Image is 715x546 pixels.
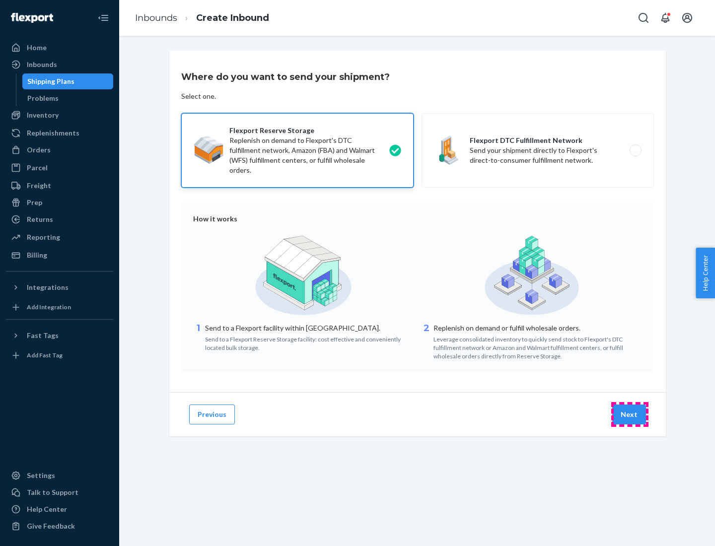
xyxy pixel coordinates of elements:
div: Home [27,43,47,53]
p: Replenish on demand or fulfill wholesale orders. [433,323,642,333]
div: Freight [27,181,51,191]
a: Help Center [6,501,113,517]
div: Inventory [27,110,59,120]
h3: Where do you want to send your shipment? [181,70,390,83]
button: Close Navigation [93,8,113,28]
div: Settings [27,471,55,480]
ol: breadcrumbs [127,3,277,33]
a: Billing [6,247,113,263]
a: Reporting [6,229,113,245]
button: Integrations [6,279,113,295]
div: Add Fast Tag [27,351,63,359]
div: 2 [422,322,431,360]
a: Add Integration [6,299,113,315]
button: Open Search Box [634,8,653,28]
button: Fast Tags [6,328,113,343]
button: Previous [189,405,235,424]
a: Talk to Support [6,484,113,500]
a: Orders [6,142,113,158]
div: Reporting [27,232,60,242]
a: Inventory [6,107,113,123]
a: Returns [6,211,113,227]
div: Shipping Plans [27,76,74,86]
a: Prep [6,195,113,210]
button: Open account menu [677,8,697,28]
a: Replenishments [6,125,113,141]
div: Prep [27,198,42,207]
a: Add Fast Tag [6,347,113,363]
div: Billing [27,250,47,260]
div: Returns [27,214,53,224]
div: Leverage consolidated inventory to quickly send stock to Flexport's DTC fulfillment network or Am... [433,333,642,360]
div: Add Integration [27,303,71,311]
button: Help Center [696,248,715,298]
a: Inbounds [6,57,113,72]
a: Create Inbound [196,12,269,23]
div: Fast Tags [27,331,59,341]
div: Select one. [181,91,216,101]
div: Help Center [27,504,67,514]
div: Orders [27,145,51,155]
p: Send to a Flexport facility within [GEOGRAPHIC_DATA]. [205,323,414,333]
a: Parcel [6,160,113,176]
a: Problems [22,90,114,106]
div: Give Feedback [27,521,75,531]
div: Talk to Support [27,487,78,497]
a: Freight [6,178,113,194]
img: Flexport logo [11,13,53,23]
div: Integrations [27,282,69,292]
div: Parcel [27,163,48,173]
button: Give Feedback [6,518,113,534]
div: Replenishments [27,128,79,138]
button: Open notifications [655,8,675,28]
a: Shipping Plans [22,73,114,89]
div: Problems [27,93,59,103]
a: Home [6,40,113,56]
div: Send to a Flexport Reserve Storage facility: cost effective and conveniently located bulk storage. [205,333,414,352]
div: 1 [193,322,203,352]
button: Next [612,405,646,424]
div: Inbounds [27,60,57,69]
a: Settings [6,468,113,483]
div: How it works [193,214,642,224]
a: Inbounds [135,12,177,23]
